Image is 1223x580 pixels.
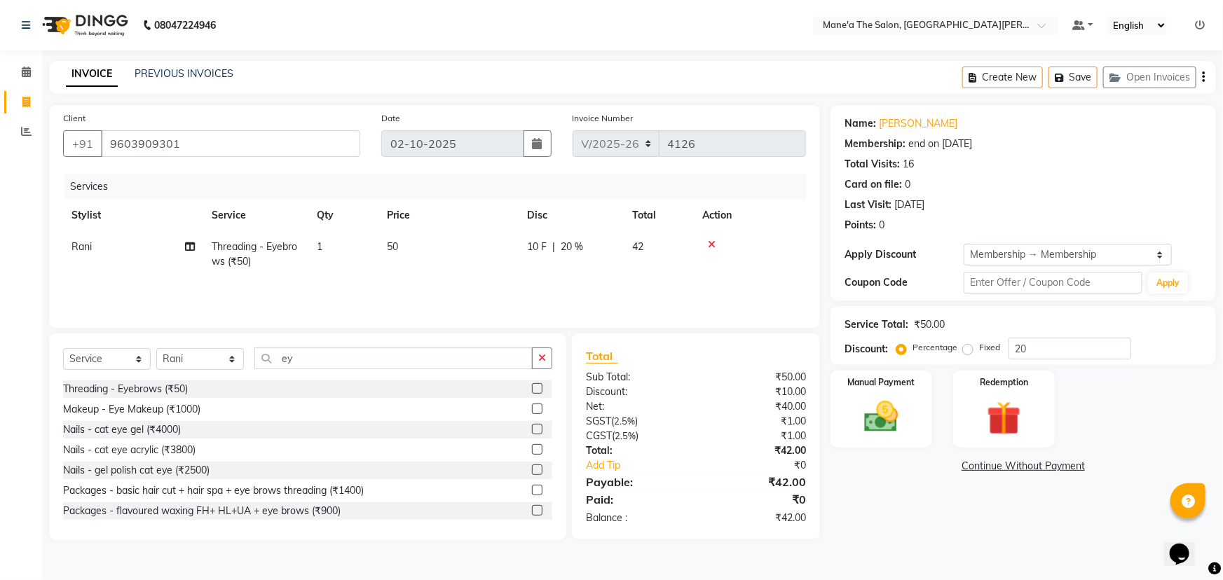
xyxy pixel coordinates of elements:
[696,414,817,429] div: ₹1.00
[387,240,398,253] span: 50
[847,376,915,389] label: Manual Payment
[573,112,634,125] label: Invoice Number
[63,112,86,125] label: Client
[308,200,378,231] th: Qty
[552,240,555,254] span: |
[696,385,817,399] div: ₹10.00
[63,504,341,518] div: Packages - flavoured waxing FH+ HL+UA + eye brows (₹900)
[63,382,188,396] div: Threading - Eyebrows (₹50)
[101,130,360,157] input: Search by Name/Mobile/Email/Code
[575,458,716,473] a: Add Tip
[1164,524,1209,566] iframe: chat widget
[254,347,533,369] input: Search or Scan
[976,397,1032,439] img: _gift.svg
[1103,67,1196,88] button: Open Invoices
[63,130,102,157] button: +91
[879,218,884,233] div: 0
[64,174,817,200] div: Services
[575,429,696,443] div: ( )
[381,112,400,125] label: Date
[624,200,694,231] th: Total
[378,200,519,231] th: Price
[63,443,196,457] div: Nails - cat eye acrylic (₹3800)
[614,415,635,427] span: 2.5%
[696,443,817,458] div: ₹42.00
[845,247,964,262] div: Apply Discount
[833,459,1213,474] a: Continue Without Payment
[696,511,817,525] div: ₹42.00
[845,218,876,233] div: Points:
[913,341,957,354] label: Percentage
[696,370,817,385] div: ₹50.00
[519,200,624,231] th: Disc
[979,341,1000,354] label: Fixed
[1048,67,1098,88] button: Save
[908,137,972,151] div: end on [DATE]
[854,397,909,436] img: _cash.svg
[203,200,308,231] th: Service
[586,415,611,427] span: SGST
[527,240,547,254] span: 10 F
[879,116,957,131] a: [PERSON_NAME]
[575,443,696,458] div: Total:
[71,240,92,253] span: Rani
[63,200,203,231] th: Stylist
[575,414,696,429] div: ( )
[905,177,910,192] div: 0
[135,67,233,80] a: PREVIOUS INVOICES
[575,399,696,414] div: Net:
[154,6,216,45] b: 08047224946
[1148,272,1188,294] button: Apply
[212,240,297,268] span: Threading - Eyebrows (₹50)
[894,198,924,212] div: [DATE]
[63,422,181,437] div: Nails - cat eye gel (₹4000)
[63,483,364,498] div: Packages - basic hair cut + hair spa + eye brows threading (₹1400)
[980,376,1028,389] label: Redemption
[317,240,322,253] span: 1
[696,429,817,443] div: ₹1.00
[962,67,1043,88] button: Create New
[845,342,888,357] div: Discount:
[36,6,132,45] img: logo
[696,491,817,508] div: ₹0
[575,474,696,490] div: Payable:
[845,116,876,131] div: Name:
[586,429,612,442] span: CGST
[575,511,696,525] div: Balance :
[575,491,696,508] div: Paid:
[845,275,964,290] div: Coupon Code
[66,62,118,87] a: INVOICE
[615,430,636,441] span: 2.5%
[845,177,902,192] div: Card on file:
[845,198,891,212] div: Last Visit:
[63,402,200,417] div: Makeup - Eye Makeup (₹1000)
[696,399,817,414] div: ₹40.00
[716,458,817,473] div: ₹0
[632,240,643,253] span: 42
[575,385,696,399] div: Discount:
[586,349,618,364] span: Total
[845,137,906,151] div: Membership:
[903,157,914,172] div: 16
[694,200,806,231] th: Action
[964,272,1142,294] input: Enter Offer / Coupon Code
[561,240,583,254] span: 20 %
[845,157,900,172] div: Total Visits:
[914,317,945,332] div: ₹50.00
[575,370,696,385] div: Sub Total:
[845,317,908,332] div: Service Total:
[696,474,817,490] div: ₹42.00
[63,463,210,478] div: Nails - gel polish cat eye (₹2500)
